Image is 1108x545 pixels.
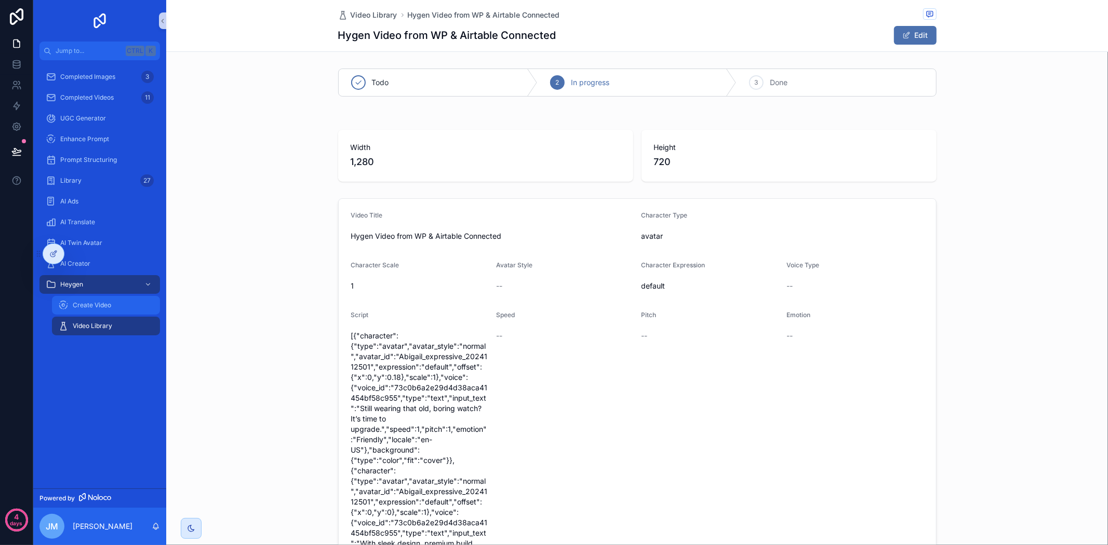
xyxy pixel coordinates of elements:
span: -- [496,281,502,291]
img: App logo [91,12,108,29]
span: Video Library [73,322,112,330]
span: AI Twin Avatar [60,239,102,247]
span: Height [654,142,924,153]
span: -- [786,281,793,291]
p: 4 [14,512,19,522]
button: Edit [894,26,937,45]
a: AI Creator [39,254,160,273]
a: Powered by [33,488,166,508]
span: -- [786,331,793,341]
span: JM [46,520,58,533]
a: AI Ads [39,192,160,211]
a: Library27 [39,171,160,190]
div: scrollable content [33,60,166,349]
span: AI Translate [60,218,95,226]
span: avatar [642,231,924,241]
span: 3 [755,78,758,87]
span: AI Ads [60,197,78,206]
span: Character Type [642,211,688,219]
span: Completed Videos [60,93,114,102]
span: 2 [555,78,559,87]
span: 720 [654,155,924,169]
a: Video Library [52,317,160,335]
button: Jump to...CtrlK [39,42,160,60]
div: 3 [141,71,154,83]
span: Create Video [73,301,111,309]
span: Script [351,311,369,319]
span: Width [351,142,621,153]
a: Create Video [52,296,160,315]
span: Jump to... [56,47,122,55]
span: -- [496,331,502,341]
span: Video Library [351,10,397,20]
span: In progress [571,77,609,88]
span: Pitch [642,311,657,319]
span: Library [60,176,82,185]
span: -- [642,331,648,341]
span: Emotion [786,311,810,319]
div: 27 [140,174,154,187]
a: Completed Images3 [39,67,160,86]
a: UGC Generator [39,109,160,128]
span: Heygen [60,280,83,289]
a: Prompt Structuring [39,151,160,169]
a: Enhance Prompt [39,130,160,148]
a: AI Translate [39,213,160,231]
a: Hygen Video from WP & Airtable Connected [408,10,560,20]
span: UGC Generator [60,114,106,122]
span: Character Expression [642,261,705,269]
p: [PERSON_NAME] [73,521,132,532]
span: Hygen Video from WP & Airtable Connected [351,231,633,241]
span: Avatar Style [496,261,532,269]
a: Completed Videos11 [39,88,160,107]
span: 1,280 [351,155,621,169]
a: AI Twin Avatar [39,234,160,252]
span: Todo [372,77,389,88]
span: Prompt Structuring [60,156,117,164]
h1: Hygen Video from WP & Airtable Connected [338,28,556,43]
span: Speed [496,311,515,319]
span: Character Scale [351,261,399,269]
span: Completed Images [60,73,115,81]
span: AI Creator [60,260,90,268]
a: Video Library [338,10,397,20]
a: Heygen [39,275,160,294]
span: Ctrl [126,46,144,56]
span: Done [770,77,787,88]
span: Enhance Prompt [60,135,109,143]
span: 1 [351,281,488,291]
span: Voice Type [786,261,819,269]
div: 11 [141,91,154,104]
span: default [642,281,779,291]
span: Powered by [39,494,75,502]
span: Video Title [351,211,383,219]
span: K [146,47,155,55]
p: days [10,516,23,530]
